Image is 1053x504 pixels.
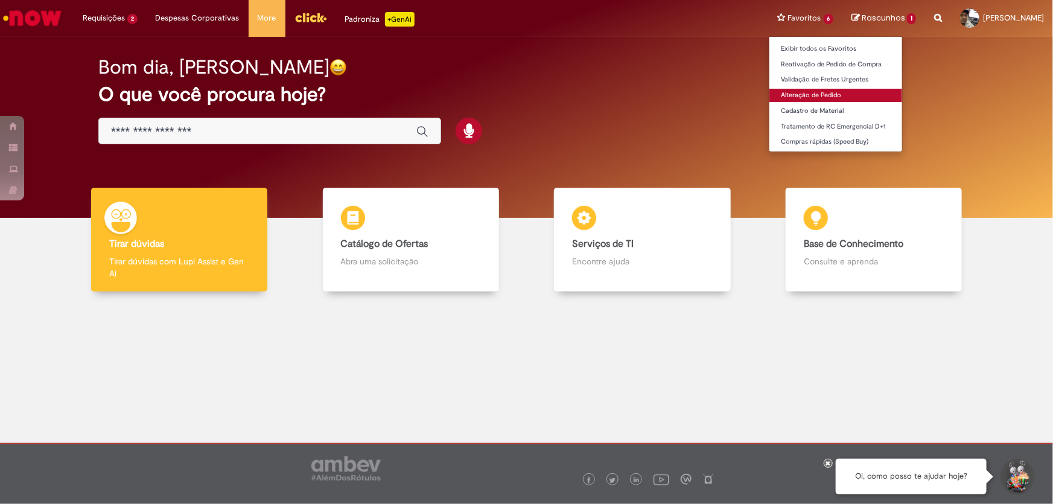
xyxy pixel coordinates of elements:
b: Base de Conhecimento [804,238,903,250]
span: 1 [907,13,916,24]
a: Base de Conhecimento Consulte e aprenda [758,188,990,292]
p: Tirar dúvidas com Lupi Assist e Gen Ai [109,255,249,279]
img: happy-face.png [329,59,347,76]
div: Padroniza [345,12,415,27]
span: Despesas Corporativas [156,12,240,24]
a: Validação de Fretes Urgentes [769,73,903,86]
img: click_logo_yellow_360x200.png [294,8,327,27]
img: ServiceNow [1,6,63,30]
a: Exibir todos os Favoritos [769,42,903,56]
p: Consulte e aprenda [804,255,944,267]
b: Catálogo de Ofertas [341,238,428,250]
img: logo_footer_naosei.png [703,474,714,485]
button: Iniciar Conversa de Suporte [999,459,1035,495]
a: Compras rápidas (Speed Buy) [769,135,903,148]
span: Favoritos [788,12,821,24]
a: Tirar dúvidas Tirar dúvidas com Lupi Assist e Gen Ai [63,188,295,292]
a: Tratamento de RC Emergencial D+1 [769,120,903,133]
img: logo_footer_workplace.png [681,474,692,485]
a: Catálogo de Ofertas Abra uma solicitação [295,188,527,292]
span: 6 [824,14,834,24]
h2: Bom dia, [PERSON_NAME] [98,57,329,78]
span: 2 [127,14,138,24]
p: +GenAi [385,12,415,27]
a: Cadastro de Material [769,104,903,118]
b: Serviços de TI [572,238,634,250]
div: Oi, como posso te ajudar hoje? [836,459,987,494]
span: [PERSON_NAME] [983,13,1044,23]
span: More [258,12,276,24]
img: logo_footer_facebook.png [586,477,592,483]
img: logo_footer_ambev_rotulo_gray.png [311,456,381,480]
span: Rascunhos [862,12,905,24]
a: Rascunhos [851,13,916,24]
ul: Favoritos [769,36,903,152]
p: Abra uma solicitação [341,255,481,267]
img: logo_footer_youtube.png [654,471,669,487]
h2: O que você procura hoje? [98,84,955,105]
img: logo_footer_twitter.png [609,477,616,483]
a: Alteração de Pedido [769,89,903,102]
b: Tirar dúvidas [109,238,164,250]
p: Encontre ajuda [572,255,712,267]
a: Serviços de TI Encontre ajuda [527,188,759,292]
img: logo_footer_linkedin.png [634,477,640,484]
span: Requisições [83,12,125,24]
a: Reativação de Pedido de Compra [769,58,903,71]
